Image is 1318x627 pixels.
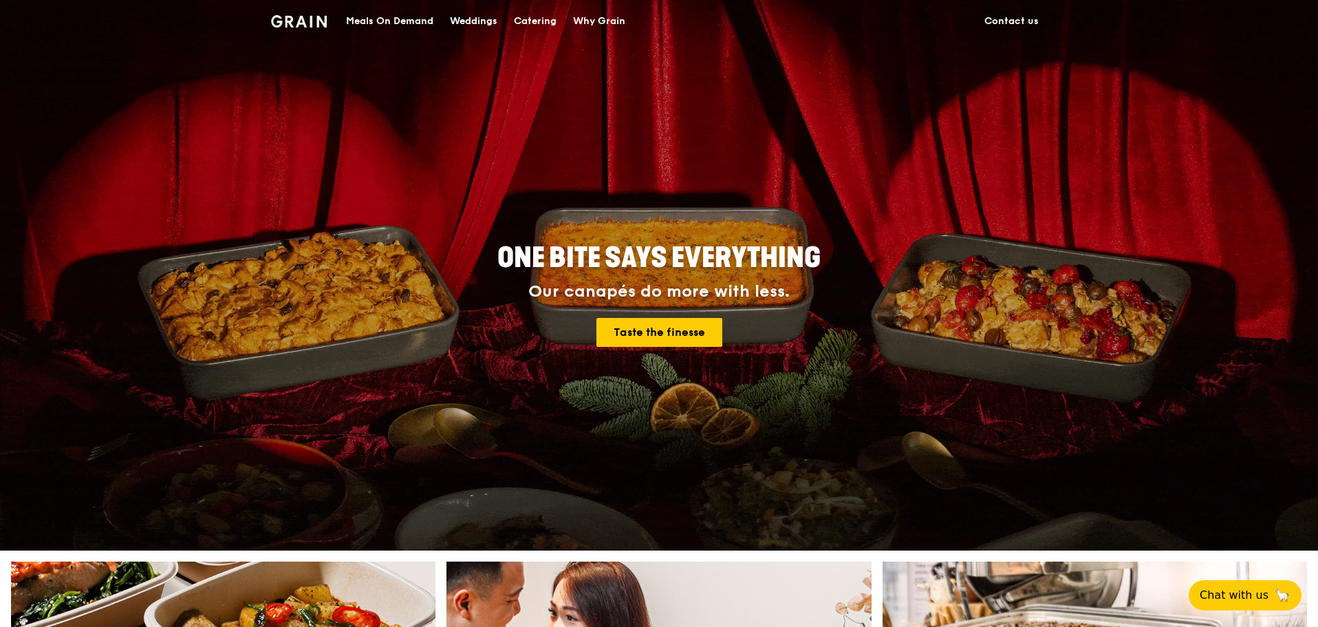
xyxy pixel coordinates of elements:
[514,1,557,42] div: Catering
[565,1,634,42] a: Why Grain
[596,318,722,347] a: Taste the finesse
[497,242,821,275] span: ONE BITE SAYS EVERYTHING
[976,1,1047,42] a: Contact us
[1189,580,1301,610] button: Chat with us🦙
[411,282,907,301] div: Our canapés do more with less.
[1274,587,1290,604] span: 🦙
[450,1,497,42] div: Weddings
[271,15,327,28] img: Grain
[506,1,565,42] a: Catering
[573,1,625,42] div: Why Grain
[442,1,506,42] a: Weddings
[346,1,433,42] div: Meals On Demand
[1200,587,1268,604] span: Chat with us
